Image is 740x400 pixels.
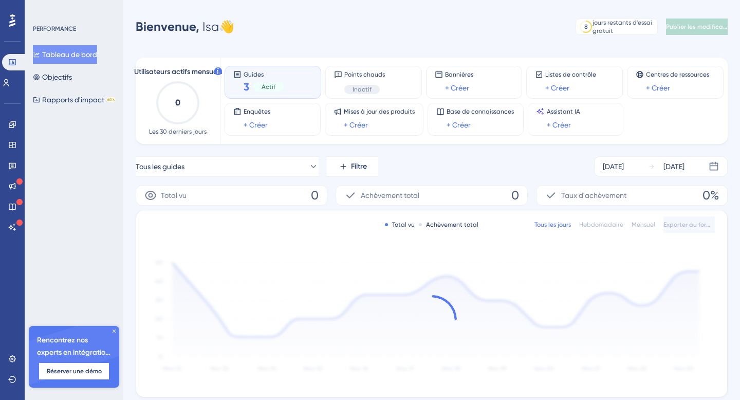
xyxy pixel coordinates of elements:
button: Tableau de bord [33,45,97,64]
font: Actif [262,83,275,90]
font: Isa [202,20,219,34]
font: + Créer [344,121,368,129]
font: + Créer [244,121,268,129]
font: [DATE] [663,162,684,171]
font: 0 [511,188,519,203]
button: Publier les modifications [666,19,728,35]
button: Tous les guides [136,156,319,177]
font: Objectifs [42,73,72,81]
font: Mensuel [632,221,655,228]
font: Exporter au format CSV [663,221,732,228]
font: Rencontrez nos experts en intégration 🎧 [37,336,110,369]
button: Exporter au format CSV [663,216,715,233]
font: Guides [244,71,264,78]
font: Tous les guides [136,162,184,171]
font: Achèvement total [426,221,478,228]
font: jours restants d'essai gratuit [593,19,652,34]
font: Hebdomadaire [579,221,623,228]
font: 8 [584,23,588,30]
font: Listes de contrôle [545,71,596,78]
font: Inactif [353,86,372,93]
font: 0 [311,188,319,203]
font: BÊTA [107,98,115,101]
button: Rapports d'impactBÊTA [33,90,116,109]
font: + Créer [547,121,571,129]
button: Objectifs [33,68,72,86]
font: Utilisateurs actifs mensuels [134,67,222,76]
font: Bienvenue, [136,19,199,34]
font: Points chauds [344,71,385,78]
button: Filtre [327,156,378,177]
font: Mises à jour des produits [344,108,415,115]
font: PERFORMANCE [33,25,76,32]
font: 3 [244,81,249,93]
text: 0 [175,98,180,107]
font: Assistant IA [547,108,580,115]
font: Base de connaissances [447,108,514,115]
font: + Créer [447,121,471,129]
font: Taux d'achèvement [561,191,626,199]
font: Enquêtes [244,108,270,115]
font: + Créer [445,84,469,92]
font: Achèvement total [361,191,419,199]
font: Filtre [351,162,367,171]
button: Réserver une démo [39,363,109,379]
font: Les 30 derniers jours [149,128,207,135]
font: Publier les modifications [666,23,737,30]
font: + Créer [646,84,670,92]
font: [DATE] [603,162,624,171]
font: Rapports d'impact [42,96,104,104]
font: 👋 [219,20,234,34]
font: Réserver une démo [47,368,102,375]
font: Centres de ressources [646,71,709,78]
font: Total vu [161,191,187,199]
font: Tous les jours [534,221,571,228]
font: 0% [702,188,719,203]
font: Total vu [392,221,415,228]
font: + Créer [545,84,569,92]
font: Bannières [445,71,473,78]
font: Tableau de bord [42,50,97,59]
